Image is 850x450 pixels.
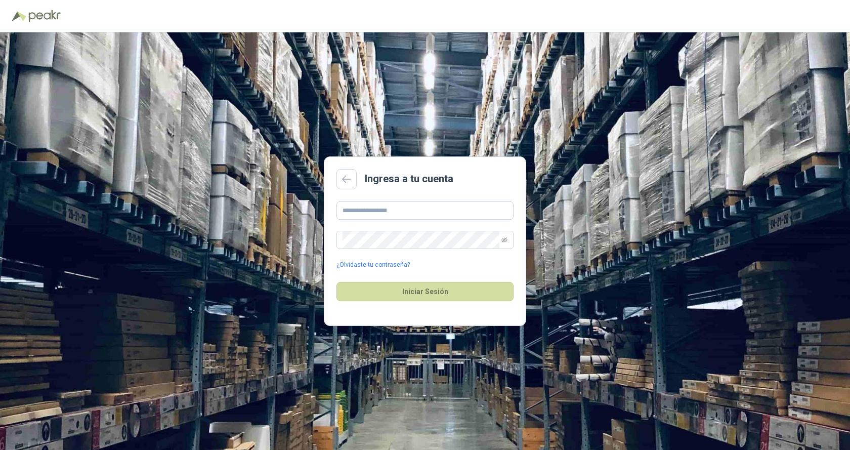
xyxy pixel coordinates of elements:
[501,237,507,243] span: eye-invisible
[336,260,410,270] a: ¿Olvidaste tu contraseña?
[28,10,61,22] img: Peakr
[12,11,26,21] img: Logo
[365,171,453,187] h2: Ingresa a tu cuenta
[336,282,514,301] button: Iniciar Sesión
